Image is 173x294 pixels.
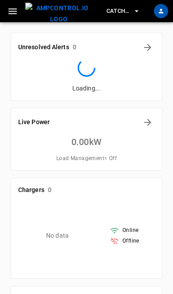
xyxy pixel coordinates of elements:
button: All Alerts [141,40,155,55]
div: profile-icon [154,4,168,18]
span: Load Management = Off [56,154,117,163]
h6: 0 [48,185,51,195]
h6: 0.00 kW [71,135,102,149]
span: Online [122,226,138,235]
button: Catch-all [101,3,144,20]
button: Energy Overview [141,115,155,129]
span: Loading... [72,85,101,92]
h6: Chargers [18,185,44,195]
h6: Unresolved Alerts [18,43,69,52]
span: Offline [122,237,139,246]
h6: Live Power [18,118,50,127]
span: Catch-all [105,6,129,16]
p: No data [46,231,69,240]
img: ampcontrol.io logo [25,3,92,24]
h6: 0 [73,43,76,52]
